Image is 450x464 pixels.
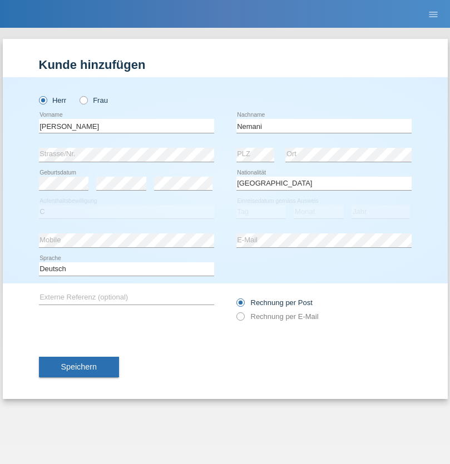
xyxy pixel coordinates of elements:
input: Rechnung per Post [236,298,244,312]
label: Rechnung per E-Mail [236,312,319,321]
i: menu [428,9,439,20]
input: Rechnung per E-Mail [236,312,244,326]
label: Frau [80,96,108,104]
button: Speichern [39,357,119,378]
input: Herr [39,96,46,103]
input: Frau [80,96,87,103]
label: Rechnung per Post [236,298,313,307]
h1: Kunde hinzufügen [39,58,412,72]
span: Speichern [61,362,97,371]
a: menu [422,11,444,17]
label: Herr [39,96,67,104]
